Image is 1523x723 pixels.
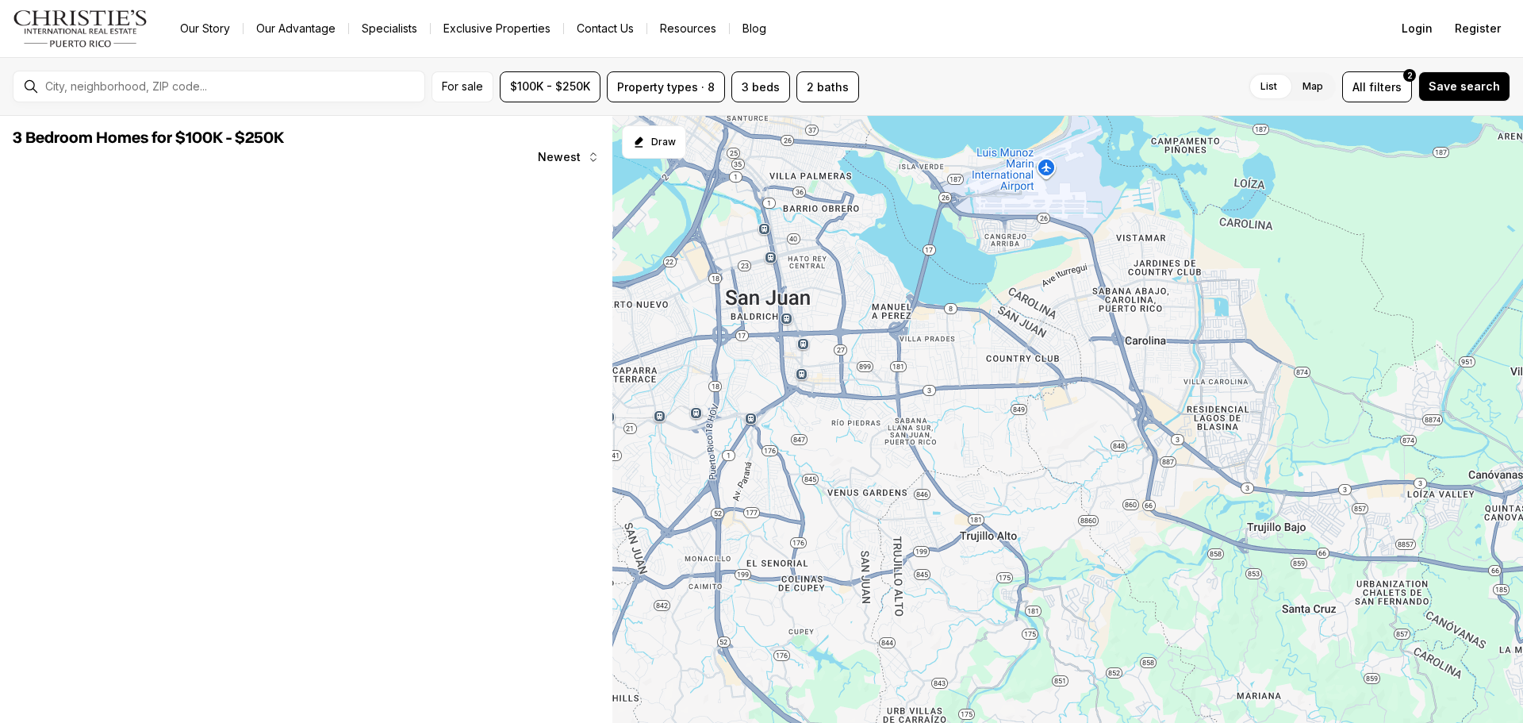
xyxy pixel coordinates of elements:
[607,71,725,102] button: Property types · 8
[510,80,590,93] span: $100K - $250K
[1392,13,1442,44] button: Login
[1455,22,1501,35] span: Register
[432,71,493,102] button: For sale
[528,141,609,173] button: Newest
[500,71,600,102] button: $100K - $250K
[167,17,243,40] a: Our Story
[647,17,729,40] a: Resources
[244,17,348,40] a: Our Advantage
[1418,71,1510,102] button: Save search
[1248,72,1290,101] label: List
[796,71,859,102] button: 2 baths
[1429,80,1500,93] span: Save search
[349,17,430,40] a: Specialists
[13,130,284,146] span: 3 Bedroom Homes for $100K - $250K
[730,17,779,40] a: Blog
[1342,71,1412,102] button: Allfilters2
[622,125,686,159] button: Start drawing
[431,17,563,40] a: Exclusive Properties
[1290,72,1336,101] label: Map
[442,80,483,93] span: For sale
[13,10,148,48] img: logo
[1369,79,1402,95] span: filters
[1352,79,1366,95] span: All
[564,17,646,40] button: Contact Us
[1407,69,1413,82] span: 2
[731,71,790,102] button: 3 beds
[1445,13,1510,44] button: Register
[1402,22,1433,35] span: Login
[538,151,581,163] span: Newest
